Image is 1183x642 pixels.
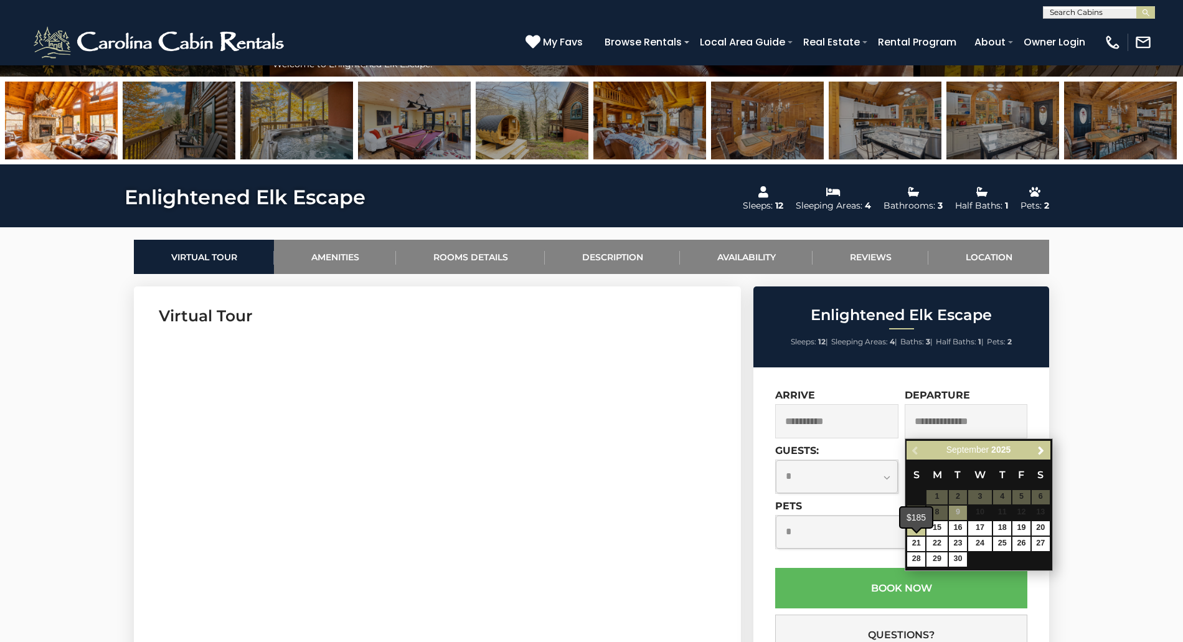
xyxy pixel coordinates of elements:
[933,469,942,481] span: Monday
[913,469,920,481] span: Sunday
[946,445,989,455] span: September
[993,537,1011,551] a: 25
[791,337,816,346] span: Sleeps:
[526,34,586,50] a: My Favs
[775,568,1027,608] button: Book Now
[978,337,981,346] strong: 1
[134,240,274,274] a: Virtual Tour
[818,337,826,346] strong: 12
[993,521,1011,536] a: 18
[900,337,924,346] span: Baths:
[791,334,828,350] li: |
[358,82,471,159] img: 163279273
[1012,521,1030,536] a: 19
[1064,82,1177,159] img: 163279279
[954,469,961,481] span: Tuesday
[926,552,948,567] a: 29
[907,552,925,567] a: 28
[711,82,824,159] img: 163279276
[968,506,992,520] span: 10
[946,82,1059,159] img: 163279278
[993,506,1011,520] span: 11
[31,24,290,61] img: White-1-2.png
[476,82,588,159] img: 164433089
[813,240,928,274] a: Reviews
[900,507,932,527] div: $185
[890,337,895,346] strong: 4
[1017,31,1091,53] a: Owner Login
[274,240,396,274] a: Amenities
[999,469,1006,481] span: Thursday
[775,445,819,456] label: Guests:
[694,31,791,53] a: Local Area Guide
[872,31,963,53] a: Rental Program
[987,337,1006,346] span: Pets:
[949,552,967,567] a: 30
[1012,506,1030,520] span: 12
[1036,445,1046,455] span: Next
[968,31,1012,53] a: About
[1007,337,1012,346] strong: 2
[1037,469,1044,481] span: Saturday
[1012,537,1030,551] a: 26
[680,240,813,274] a: Availability
[123,82,235,159] img: 163279299
[905,389,970,401] label: Departure
[829,82,941,159] img: 163279277
[598,31,688,53] a: Browse Rentals
[797,31,866,53] a: Real Estate
[926,337,930,346] strong: 3
[831,334,897,350] li: |
[1032,537,1050,551] a: 27
[775,389,815,401] label: Arrive
[159,305,716,327] h3: Virtual Tour
[1104,34,1121,51] img: phone-regular-white.png
[949,506,967,520] span: 9
[543,34,583,50] span: My Favs
[936,337,976,346] span: Half Baths:
[593,82,706,159] img: 164433090
[545,240,680,274] a: Description
[1134,34,1152,51] img: mail-regular-white.png
[928,240,1049,274] a: Location
[926,521,948,536] a: 15
[936,334,984,350] li: |
[968,537,992,551] a: 24
[949,537,967,551] a: 23
[991,445,1011,455] span: 2025
[1018,469,1024,481] span: Friday
[907,537,925,551] a: 21
[1032,521,1050,536] a: 20
[926,537,948,551] a: 22
[974,469,986,481] span: Wednesday
[240,82,353,159] img: 163279272
[1034,443,1049,458] a: Next
[968,521,992,536] a: 17
[949,521,967,536] a: 16
[756,307,1046,323] h2: Enlightened Elk Escape
[396,240,545,274] a: Rooms Details
[831,337,888,346] span: Sleeping Areas:
[775,500,802,512] label: Pets
[5,82,118,159] img: 164433091
[900,334,933,350] li: |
